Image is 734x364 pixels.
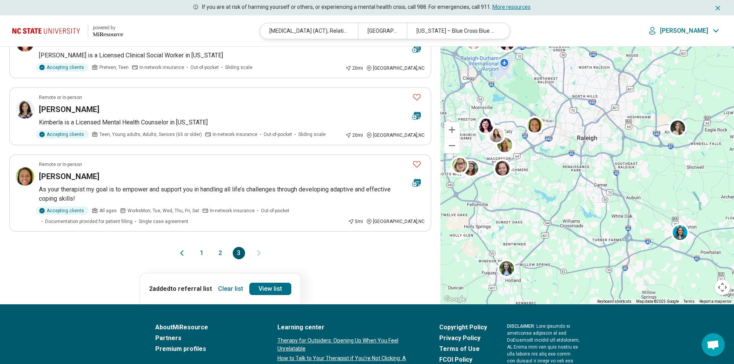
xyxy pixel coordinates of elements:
button: Zoom in [444,122,460,138]
button: Zoom out [444,138,460,153]
a: Copyright Policy [439,323,487,332]
div: [GEOGRAPHIC_DATA] , NC [366,65,425,72]
button: 2 [214,247,227,259]
a: Therapy for Outsiders: Opening Up When You Feel Unrelatable [277,337,419,353]
span: Documentation provided for patient filling [45,218,133,225]
span: In-network insurance [210,207,255,214]
span: Out-of-pocket [261,207,289,214]
a: Terms of Use [439,344,487,354]
a: North Carolina State University powered by [12,22,123,40]
a: Premium profiles [155,344,257,354]
a: Report a map error [699,299,732,304]
span: Sliding scale [298,131,326,138]
div: Open chat [702,333,725,356]
div: [GEOGRAPHIC_DATA], [GEOGRAPHIC_DATA] [358,23,407,39]
p: [PERSON_NAME] [660,27,708,35]
a: Open this area in Google Maps (opens a new window) [442,294,468,304]
span: Sliding scale [225,64,252,71]
span: Out-of-pocket [264,131,292,138]
p: Kimberla is a Licensed Mental Health Counselor in [US_STATE] [39,118,425,127]
p: If you are at risk of harming yourself or others, or experiencing a mental health crisis, call 98... [202,3,531,11]
div: Accepting clients [36,130,89,139]
span: Works Mon, Tue, Wed, Thu, Fri, Sat [128,207,199,214]
button: Favorite [409,156,425,172]
button: Clear list [215,283,246,295]
p: Remote or In-person [39,161,82,168]
span: Teen, Young adults, Adults, Seniors (65 or older) [99,131,202,138]
button: Keyboard shortcuts [597,299,632,304]
div: [MEDICAL_DATA] (ACT), Relationship(s) with Parents/Children/Family, [MEDICAL_DATA] [260,23,358,39]
div: Accepting clients [36,206,89,215]
span: All ages [99,207,117,214]
button: Map camera controls [715,280,730,295]
span: Map data ©2025 Google [636,299,679,304]
button: Next page [254,247,264,259]
div: 20 mi [345,65,363,72]
button: Previous page [177,247,186,259]
a: Learning center [277,323,419,332]
div: 20 mi [345,132,363,139]
a: More resources [492,4,531,10]
h3: [PERSON_NAME] [39,171,99,182]
span: In-network insurance [213,131,257,138]
span: Out-of-pocket [190,64,219,71]
img: Google [442,294,468,304]
p: [PERSON_NAME] is a Licensed Clinical Social Worker in [US_STATE] [39,51,425,60]
button: Dismiss [714,3,722,12]
a: Terms (opens in new tab) [684,299,695,304]
a: View list [249,283,291,295]
div: Accepting clients [36,63,89,72]
span: Single case agreement [139,218,188,225]
span: DISCLAIMER [507,324,534,329]
button: 3 [233,247,245,259]
h3: [PERSON_NAME] [39,104,99,115]
button: 1 [196,247,208,259]
div: 5 mi [348,218,363,225]
p: 2 added [149,284,212,294]
span: Preteen, Teen [99,64,129,71]
p: Remote or In-person [39,94,82,101]
span: to referral list [170,285,212,292]
span: In-network insurance [139,64,184,71]
a: Privacy Policy [439,334,487,343]
div: powered by [93,24,123,31]
div: [US_STATE] – Blue Cross Blue Shield [407,23,505,39]
img: North Carolina State University [12,22,83,40]
a: Partners [155,334,257,343]
div: [GEOGRAPHIC_DATA] , NC [366,218,425,225]
a: AboutMiResource [155,323,257,332]
button: Favorite [409,89,425,105]
p: As your therapist my goal is to empower and support you in handling all life’s challenges through... [39,185,425,203]
div: [GEOGRAPHIC_DATA] , NC [366,132,425,139]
